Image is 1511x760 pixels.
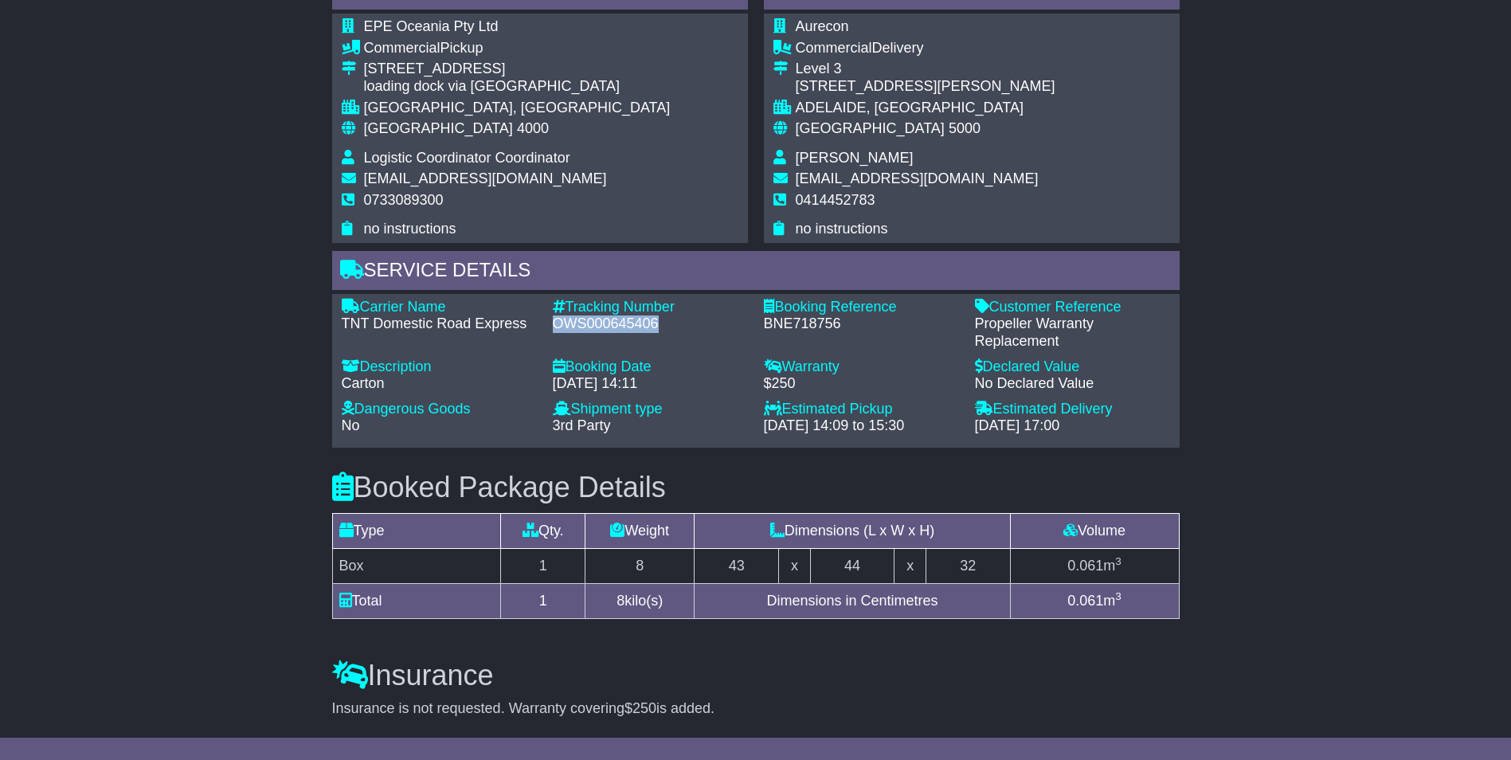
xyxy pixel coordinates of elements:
div: Booking Date [553,358,748,376]
div: No Declared Value [975,375,1170,393]
div: Service Details [332,251,1180,294]
div: Declared Value [975,358,1170,376]
span: 0.061 [1067,593,1103,609]
div: Level 3 [796,61,1055,78]
td: 44 [810,548,894,583]
div: Estimated Delivery [975,401,1170,418]
div: Delivery [796,40,1055,57]
h3: Booked Package Details [332,472,1180,503]
span: [GEOGRAPHIC_DATA] [364,120,513,136]
div: [DATE] 17:00 [975,417,1170,435]
span: 0414452783 [796,192,875,208]
td: 43 [695,548,779,583]
span: 0.061 [1067,558,1103,574]
td: x [779,548,810,583]
div: Tracking Number [553,299,748,316]
td: 1 [501,583,585,618]
div: Dangerous Goods [342,401,537,418]
div: [DATE] 14:09 to 15:30 [764,417,959,435]
span: [PERSON_NAME] [796,150,914,166]
div: loading dock via [GEOGRAPHIC_DATA] [364,78,671,96]
span: Aurecon [796,18,849,34]
span: no instructions [796,221,888,237]
div: Warranty [764,358,959,376]
span: Logistic Coordinator Coordinator [364,150,570,166]
span: [EMAIL_ADDRESS][DOMAIN_NAME] [364,170,607,186]
td: Volume [1010,513,1179,548]
td: Box [332,548,501,583]
td: m [1010,548,1179,583]
span: 8 [617,593,624,609]
td: Total [332,583,501,618]
div: Insurance is not requested. Warranty covering is added. [332,700,1180,718]
td: 1 [501,548,585,583]
div: ADELAIDE, [GEOGRAPHIC_DATA] [796,100,1055,117]
div: BNE718756 [764,315,959,333]
span: 3rd Party [553,417,611,433]
sup: 3 [1115,555,1122,567]
div: Booking Reference [764,299,959,316]
div: [STREET_ADDRESS][PERSON_NAME] [796,78,1055,96]
span: Commercial [364,40,440,56]
td: Weight [585,513,695,548]
td: Qty. [501,513,585,548]
td: 8 [585,548,695,583]
td: kilo(s) [585,583,695,618]
span: 0733089300 [364,192,444,208]
div: Description [342,358,537,376]
span: No [342,417,360,433]
td: Dimensions (L x W x H) [695,513,1010,548]
span: 5000 [949,120,981,136]
span: Commercial [796,40,872,56]
div: TNT Domestic Road Express [342,315,537,333]
td: 32 [926,548,1010,583]
span: EPE Oceania Pty Ltd [364,18,499,34]
div: [DATE] 14:11 [553,375,748,393]
div: Propeller Warranty Replacement [975,315,1170,350]
div: Customer Reference [975,299,1170,316]
h3: Insurance [332,660,1180,691]
td: Type [332,513,501,548]
div: [STREET_ADDRESS] [364,61,671,78]
div: Carton [342,375,537,393]
span: $250 [624,700,656,716]
div: [GEOGRAPHIC_DATA], [GEOGRAPHIC_DATA] [364,100,671,117]
div: $250 [764,375,959,393]
sup: 3 [1115,590,1122,602]
div: Estimated Pickup [764,401,959,418]
span: 4000 [517,120,549,136]
td: Dimensions in Centimetres [695,583,1010,618]
span: no instructions [364,221,456,237]
div: Carrier Name [342,299,537,316]
td: x [894,548,926,583]
span: [EMAIL_ADDRESS][DOMAIN_NAME] [796,170,1039,186]
td: m [1010,583,1179,618]
div: OWS000645406 [553,315,748,333]
span: [GEOGRAPHIC_DATA] [796,120,945,136]
div: Shipment type [553,401,748,418]
div: Pickup [364,40,671,57]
